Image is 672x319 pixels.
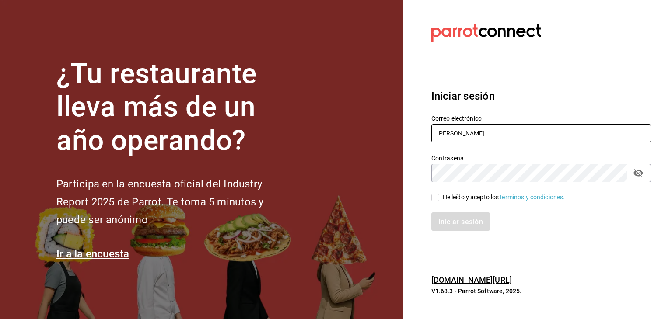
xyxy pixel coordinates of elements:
a: Ir a la encuesta [56,248,129,260]
font: Correo electrónico [431,114,482,121]
font: He leído y acepto los [443,194,499,201]
font: V1.68.3 - Parrot Software, 2025. [431,288,522,295]
font: ¿Tu restaurante lleva más de un año operando? [56,57,257,157]
button: campo de contraseña [631,166,646,180]
font: Iniciar sesión [431,90,495,102]
input: Ingresa tu correo electrónico [431,124,651,142]
font: Participa en la encuesta oficial del Industry Report 2025 de Parrot. Te toma 5 minutos y puede se... [56,178,263,226]
font: Contraseña [431,154,464,161]
a: [DOMAIN_NAME][URL] [431,275,512,284]
a: Términos y condiciones. [499,194,565,201]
